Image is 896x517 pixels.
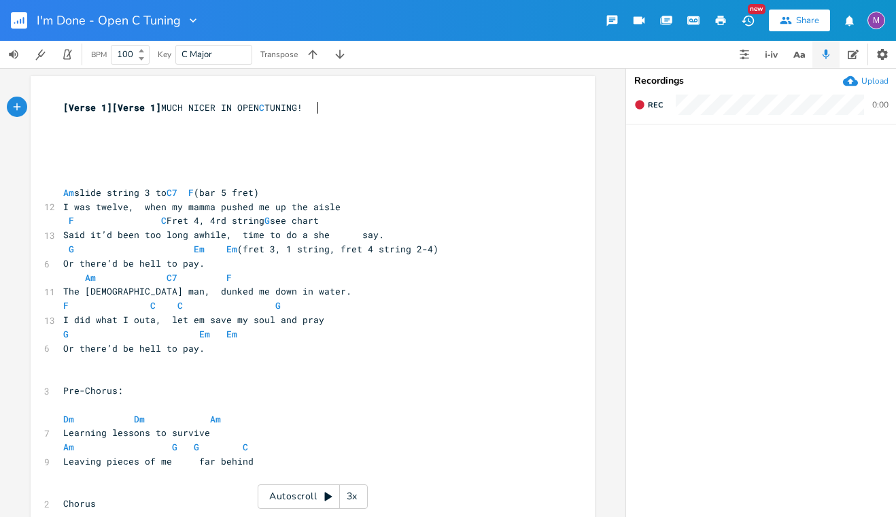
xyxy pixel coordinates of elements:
button: Rec [629,94,668,116]
span: Dm [134,413,145,425]
span: Em [199,328,210,340]
span: Said it’d been too long awhile, time to do a she say. [63,229,384,241]
div: Key [158,50,171,59]
span: Em [194,243,205,255]
div: Autoscroll [258,484,368,509]
div: 3x [340,484,364,509]
button: M [867,5,885,36]
span: Chorus [63,497,96,510]
span: Am [210,413,221,425]
span: G [275,299,281,312]
span: G [172,441,177,453]
span: Em [226,328,237,340]
span: G [194,441,199,453]
span: C [150,299,156,312]
span: I'm Done - Open C Tuning [37,14,181,27]
button: New [734,8,761,33]
span: I was twelve, when my mamma pushed me up the aisle [63,201,341,213]
span: C7 [167,186,177,199]
div: Recordings [634,76,890,86]
span: C Major [182,48,212,61]
span: C [259,101,264,114]
span: Or there’d be hell to pay. [63,342,205,354]
button: Upload [843,73,889,88]
span: C [161,214,167,227]
span: Am [63,441,74,453]
span: F [226,271,232,284]
div: melindameshad [867,12,885,29]
button: Share [769,10,830,31]
span: slide string 3 to (bar 5 fret) [63,186,259,199]
span: Am [85,271,96,284]
span: G [264,214,270,227]
span: F [188,186,194,199]
span: C7 [167,271,177,284]
span: (fret 3, 1 string, fret 4 string 2-4) [63,243,438,255]
span: F [69,214,74,227]
div: Transpose [260,50,298,59]
span: G [63,328,69,340]
div: Share [796,14,819,27]
span: Learning lessons to survive [63,427,210,439]
span: Rec [648,100,663,110]
span: I did what I outa, let em save my soul and pray [63,314,324,326]
span: F [63,299,69,312]
span: Pre-Chorus: [63,384,123,397]
span: Em [226,243,237,255]
span: [Verse 1][Verse 1] [63,101,161,114]
span: Or there’d be hell to pay. [63,257,205,269]
div: New [748,4,765,14]
div: 0:00 [872,101,889,109]
span: MUCH NICER IN OPEN TUNING! [63,101,303,114]
span: C [243,441,248,453]
span: C [177,299,183,312]
div: BPM [91,51,107,59]
span: The [DEMOGRAPHIC_DATA] man, dunked me down in water. [63,285,351,297]
span: Dm [63,413,74,425]
span: Am [63,186,74,199]
div: Upload [861,76,889,86]
span: Leaving pieces of me far behind [63,455,254,467]
span: G [69,243,74,255]
span: Fret 4, 4rd string see chart [63,214,319,227]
